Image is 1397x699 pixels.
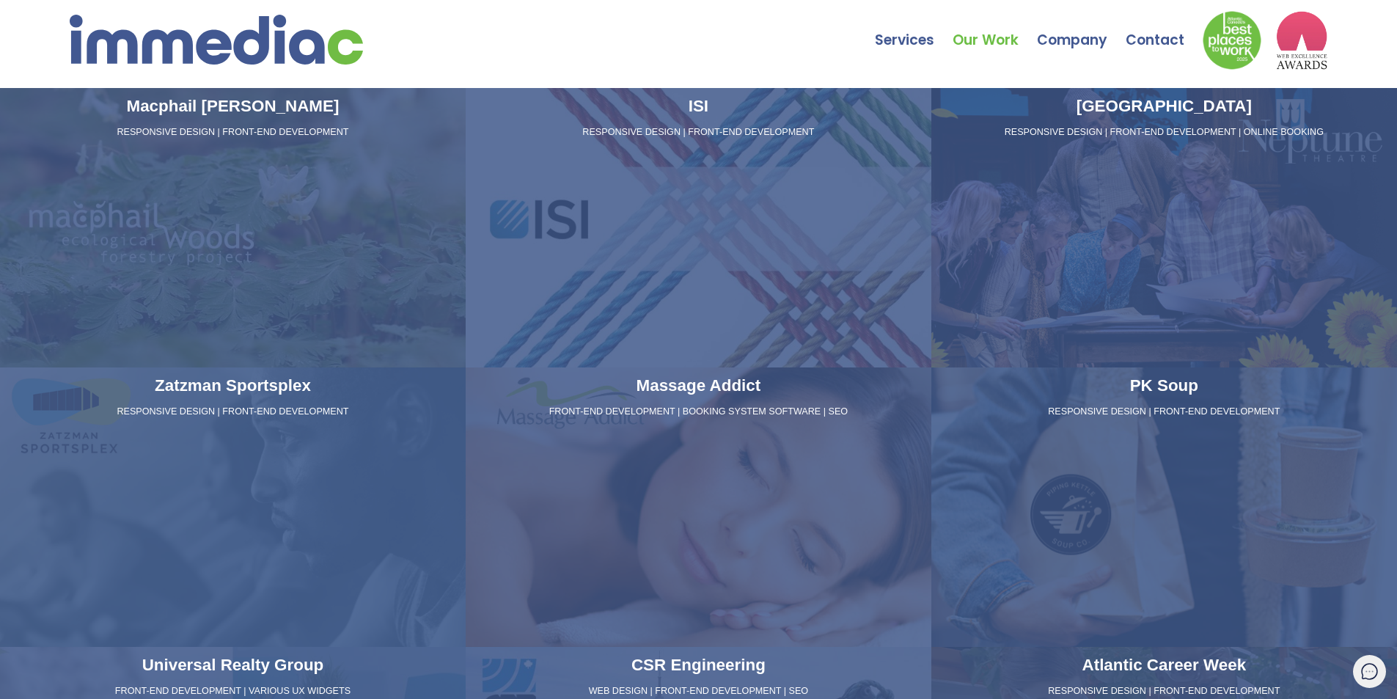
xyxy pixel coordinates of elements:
[937,653,1391,678] h3: Atlantic Career Week
[953,4,1037,55] a: Our Work
[472,126,925,139] p: RESPONSIVE DESIGN | FRONT-END DEVELOPMENT
[472,653,925,678] h3: CSR Engineering
[472,685,925,698] p: WEB DESIGN | FRONT-END DEVELOPMENT | SEO
[1126,4,1203,55] a: Contact
[1276,11,1327,70] img: logo2_wea_nobg.webp
[937,126,1391,139] p: RESPONSIVE DESIGN | FRONT-END DEVELOPMENT | ONLINE BOOKING
[937,406,1391,419] p: RESPONSIVE DESIGN | FRONT-END DEVELOPMENT
[6,126,460,139] p: RESPONSIVE DESIGN | FRONT-END DEVELOPMENT
[1037,4,1126,55] a: Company
[472,373,925,398] h3: Massage Addict
[931,367,1397,647] a: PK Soup RESPONSIVE DESIGN | FRONT-END DEVELOPMENT
[472,406,925,419] p: FRONT-END DEVELOPMENT | BOOKING SYSTEM SOFTWARE | SEO
[6,406,460,419] p: RESPONSIVE DESIGN | FRONT-END DEVELOPMENT
[937,373,1391,398] h3: PK Soup
[931,88,1397,367] a: [GEOGRAPHIC_DATA] RESPONSIVE DESIGN | FRONT-END DEVELOPMENT | ONLINE BOOKING
[875,4,953,55] a: Services
[6,373,460,398] h3: Zatzman Sportsplex
[1203,11,1261,70] img: Down
[6,685,460,698] p: FRONT-END DEVELOPMENT | VARIOUS UX WIDGETS
[70,15,363,65] img: immediac
[472,94,925,119] h3: ISI
[6,94,460,119] h3: Macphail [PERSON_NAME]
[466,88,931,367] a: ISI RESPONSIVE DESIGN | FRONT-END DEVELOPMENT
[937,94,1391,119] h3: [GEOGRAPHIC_DATA]
[937,685,1391,698] p: RESPONSIVE DESIGN | FRONT-END DEVELOPMENT
[466,367,931,647] a: Massage Addict FRONT-END DEVELOPMENT | BOOKING SYSTEM SOFTWARE | SEO
[6,653,460,678] h3: Universal Realty Group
